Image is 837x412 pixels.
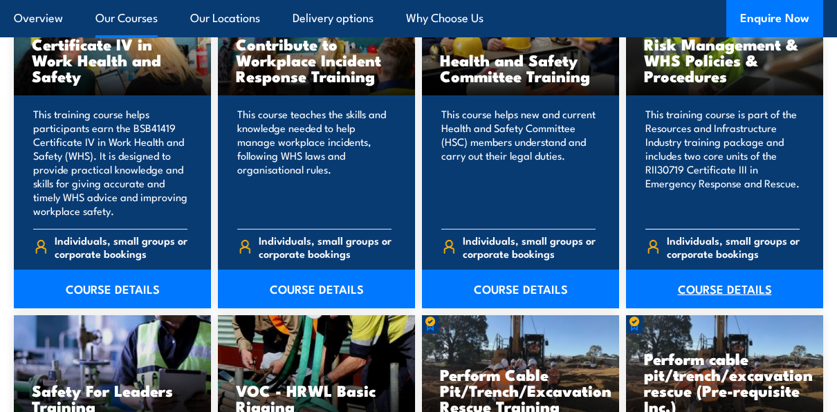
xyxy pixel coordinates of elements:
h3: Risk Management & WHS Policies & Procedures [644,36,805,84]
h3: BSB41419 - Certificate IV in Work Health and Safety [32,20,193,84]
p: This course helps new and current Health and Safety Committee (HSC) members understand and carry ... [441,107,596,218]
span: Individuals, small groups or corporate bookings [55,234,188,260]
p: This course teaches the skills and knowledge needed to help manage workplace incidents, following... [237,107,392,218]
a: COURSE DETAILS [422,270,619,308]
h3: Health and Safety Committee Training [440,52,601,84]
a: COURSE DETAILS [218,270,415,308]
span: Individuals, small groups or corporate bookings [259,234,392,260]
p: This training course helps participants earn the BSB41419 Certificate IV in Work Health and Safet... [33,107,187,218]
a: COURSE DETAILS [14,270,211,308]
a: COURSE DETAILS [626,270,823,308]
h3: Contribute to Workplace Incident Response Training [236,36,397,84]
span: Individuals, small groups or corporate bookings [463,234,596,260]
span: Individuals, small groups or corporate bookings [667,234,800,260]
p: This training course is part of the Resources and Infrastructure Industry training package and in... [645,107,800,218]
